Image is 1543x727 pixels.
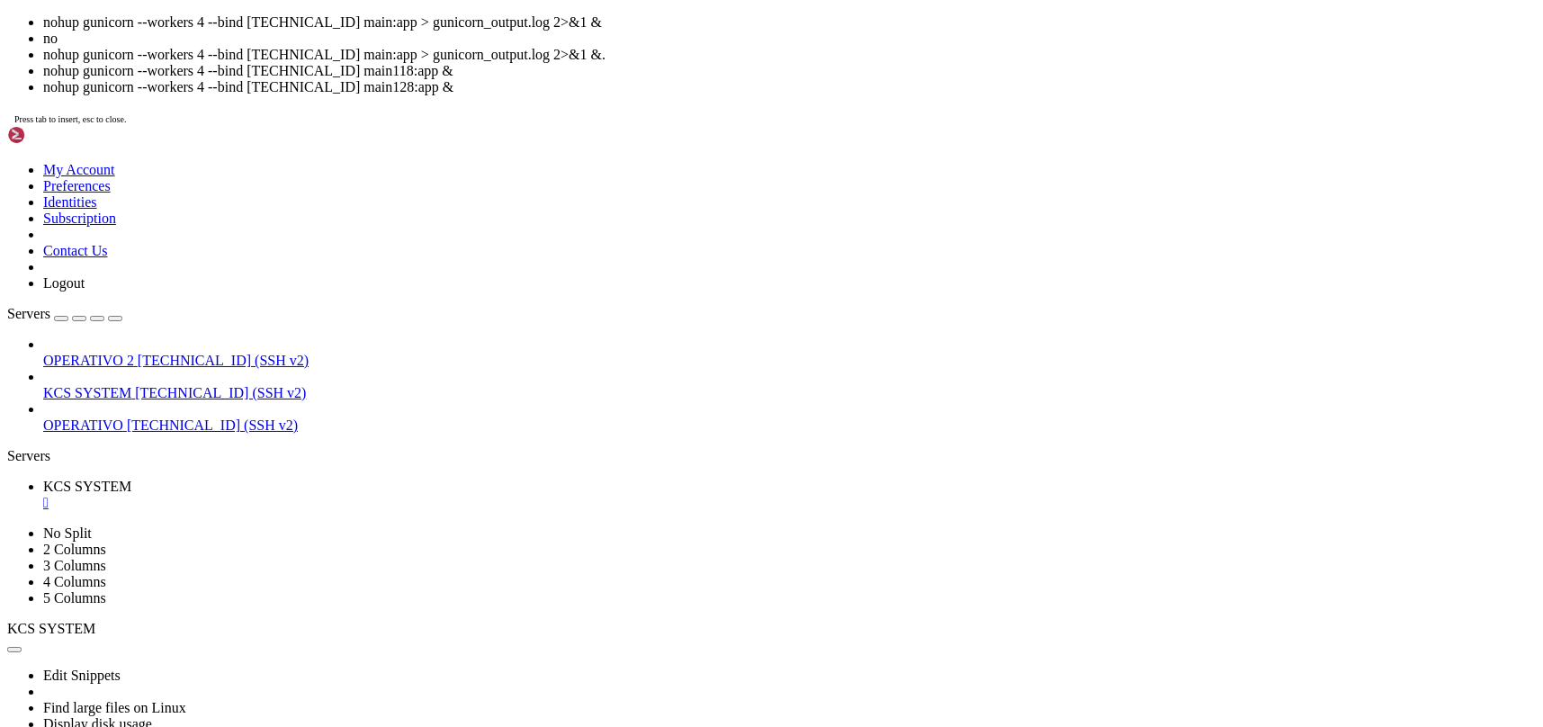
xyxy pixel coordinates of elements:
li: OPERATIVO [TECHNICAL_ID] (SSH v2) [43,401,1536,434]
x-row: To see these additional updates run: apt list --upgradable [7,237,1308,252]
x-row: * Management: [URL][DOMAIN_NAME] [7,53,1308,68]
li: no [43,31,1536,47]
div: (45, 29) [348,451,355,466]
li: nohup gunicorn --workers 4 --bind [TECHNICAL_ID] main128:app & [43,79,1536,95]
x-row: (venv) : $ pkill gunicorn [7,435,1308,451]
a: My Account [43,162,115,177]
li: nohup gunicorn --workers 4 --bind [TECHNICAL_ID] main118:app & [43,63,1536,79]
span: OPERATIVO [43,417,123,433]
a: Preferences [43,178,111,193]
a: Contact Us [43,243,108,258]
li: KCS SYSTEM [TECHNICAL_ID] (SSH v2) [43,369,1536,401]
a: OPERATIVO 2 [TECHNICAL_ID] (SSH v2) [43,353,1536,369]
x-row: : $ cd /home/ubuntu/31-app-odoo2 [7,405,1308,420]
span: KCS SYSTEM [43,385,131,400]
div: Servers [7,448,1536,464]
x-row: System information as of [DATE] [7,99,1308,114]
x-row: Your Ubuntu release is not supported anymore. [7,267,1308,283]
x-row: Run 'do-release-upgrade' to upgrade to it. [7,344,1308,359]
a: KCS SYSTEM [TECHNICAL_ID] (SSH v2) [43,385,1536,401]
x-row: Usage of /: 21.7% of 77.39GB Users logged in: 0 [7,145,1308,160]
x-row: New release '24.04.3 LTS' available. [7,328,1308,344]
span: ~/31-app-odoo2 [194,435,295,450]
a: KCS SYSTEM [43,479,1536,511]
span: [TECHNICAL_ID] (SSH v2) [138,353,309,368]
a: 4 Columns [43,574,106,589]
span: ubuntu@vps-08acaf7e [7,405,144,419]
a: 2 Columns [43,542,106,557]
x-row: For upgrade information, please visit: [7,283,1308,298]
a: Edit Snippets [43,668,121,683]
span: KCS SYSTEM [7,621,95,636]
x-row: Last login: [DATE] from [TECHNICAL_ID] [7,390,1308,405]
a: Identities [43,194,97,210]
span: ~ [151,405,158,419]
span: [TECHNICAL_ID] (SSH v2) [135,385,306,400]
x-row: 1 update can be applied immediately. [7,221,1308,237]
x-row: Swap usage: 0% [7,175,1308,191]
a: OPERATIVO [TECHNICAL_ID] (SSH v2) [43,417,1536,434]
a: Find large files on Linux [43,700,186,715]
x-row: * Documentation: [URL][DOMAIN_NAME] [7,38,1308,53]
x-row: Memory usage: 69% IPv4 address for ens3: [TECHNICAL_ID] [7,160,1308,175]
span: [TECHNICAL_ID] (SSH v2) [127,417,298,433]
a: Logout [43,275,85,291]
a:  [43,495,1536,511]
a: Servers [7,306,122,321]
li: OPERATIVO 2 [TECHNICAL_ID] (SSH v2) [43,337,1536,369]
span: ubuntu@vps-08acaf7e [7,420,144,435]
li: nohup gunicorn --workers 4 --bind [TECHNICAL_ID] main:app > gunicorn_output.log 2>&1 &. [43,47,1536,63]
span: OPERATIVO 2 [43,353,134,368]
a: Subscription [43,211,116,226]
a: 5 Columns [43,590,106,606]
span: Press tab to insert, esc to close. [14,114,126,124]
span: Servers [7,306,50,321]
x-row: Welcome to Ubuntu 23.04 (GNU/Linux 6.2.0-39-generic x86_64) [7,7,1308,22]
span: ubuntu@vps-08acaf7e [50,451,187,465]
x-row: : $ source venv/bin/activate [7,420,1308,435]
a: 3 Columns [43,558,106,573]
img: Shellngn [7,126,111,144]
span: ~/31-app-odoo2 [194,451,295,465]
x-row: System load: 0.01 Processes: 176 [7,130,1308,145]
span: ~/31-app-odoo2 [151,420,252,435]
x-row: (venv) : $ no [7,451,1308,466]
span: ubuntu@vps-08acaf7e [50,435,187,450]
a: No Split [43,525,92,541]
span: KCS SYSTEM [43,479,131,494]
x-row: [URL][DOMAIN_NAME] [7,298,1308,313]
x-row: * Support: [URL][DOMAIN_NAME] [7,68,1308,84]
li: nohup gunicorn --workers 4 --bind [TECHNICAL_ID] main:app > gunicorn_output.log 2>&1 & [43,14,1536,31]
